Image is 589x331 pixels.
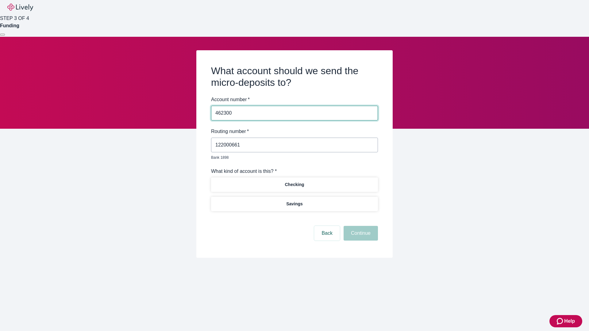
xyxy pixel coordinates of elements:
p: Checking [285,181,304,188]
svg: Zendesk support icon [557,318,564,325]
button: Zendesk support iconHelp [549,315,582,327]
p: Bank 1898 [211,155,374,160]
label: Account number [211,96,250,103]
p: Savings [286,201,303,207]
label: Routing number [211,128,249,135]
h2: What account should we send the micro-deposits to? [211,65,378,89]
button: Checking [211,177,378,192]
span: Help [564,318,575,325]
button: Savings [211,197,378,211]
button: Back [314,226,340,241]
img: Lively [7,4,33,11]
label: What kind of account is this? * [211,168,277,175]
